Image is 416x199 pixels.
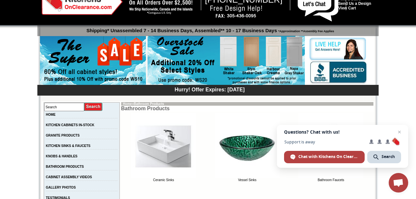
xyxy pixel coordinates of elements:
[46,134,80,137] a: GRANITE PRODUCTS
[46,144,90,148] a: KITCHEN SINKS & FAUCETS
[367,151,401,163] span: Search
[46,186,76,189] a: GALLERY PHOTOS
[338,6,356,10] a: View Cart
[46,113,56,116] a: HOME
[121,106,373,112] td: Bathroom Products
[131,113,196,178] img: Ceramic Sinks
[46,154,77,158] a: KNOBS & HANDLES
[298,175,363,182] a: Bathroom Faucets
[338,1,371,6] a: Send Us a Design
[382,154,395,160] span: Search
[134,102,164,106] a: Bathroom Products
[46,165,84,168] a: BATHROOM PRODUCTS
[277,28,334,33] span: *Approximation **Assembly Fee Applies
[298,113,363,178] img: Bathroom Faucets
[284,129,401,135] span: Questions? Chat with us!
[389,173,408,192] a: Open chat
[46,175,92,179] a: CABINET ASSEMBLY VIDEOS
[284,151,365,163] span: Chat with Kitchens On Clearance
[84,102,103,111] input: Submit
[41,86,379,93] div: Hurry! Offer Expires: [DATE]
[131,175,196,182] a: Ceramic Sinks
[41,25,379,33] p: Shipping* Unassembled 7 - 14 Business Days, Assembled** 10 - 17 Business Days
[284,139,365,144] span: Support is away
[298,154,358,160] span: Chat with Kitchens On Clearance
[46,123,94,127] a: KITCHEN CABINETS IN-STOCK
[215,175,280,182] a: Vessel Sinks
[121,102,373,106] td: »
[215,113,280,178] img: Vessel Sinks
[123,102,132,106] a: Home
